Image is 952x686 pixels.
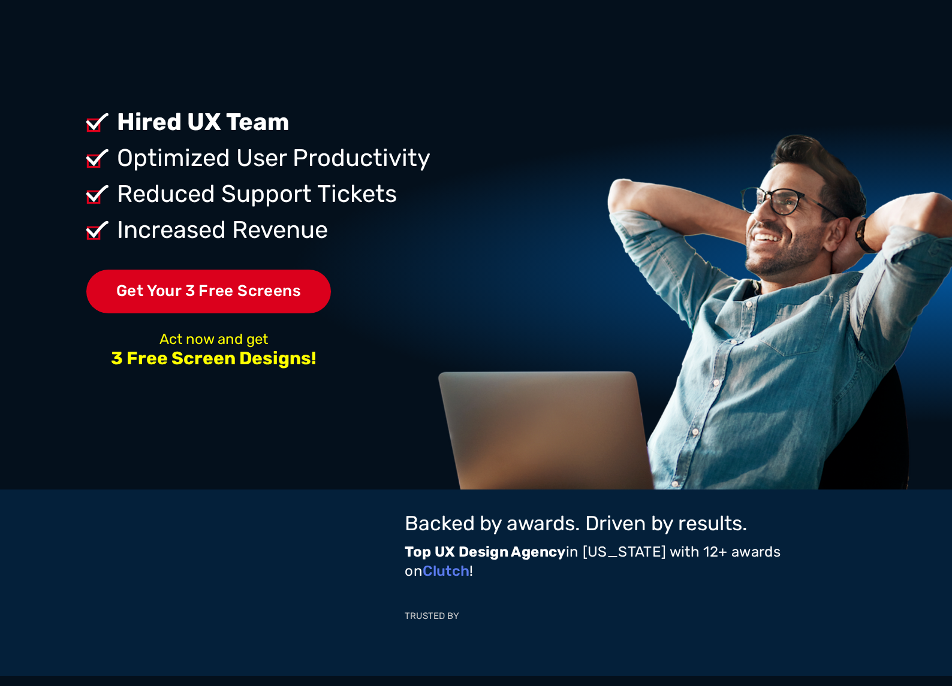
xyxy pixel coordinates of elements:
[405,511,748,536] span: Backed by awards. Driven by results.
[86,335,341,344] p: Act now and get
[117,108,290,136] strong: Hired UX Team
[423,563,469,579] a: Clutch
[114,212,328,248] span: Increased Revenue
[114,176,397,212] span: Reduced Support Tickets
[405,612,459,621] p: TRUSTED BY
[86,270,331,313] span: Get Your 3 Free Screens
[114,140,430,176] span: Optimized User Productivity
[111,347,317,369] strong: 3 Free Screen Designs!
[405,543,565,560] strong: Top UX Design Agency
[405,542,831,581] p: in [US_STATE] with 12+ awards on !
[892,628,952,686] iframe: Chat Widget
